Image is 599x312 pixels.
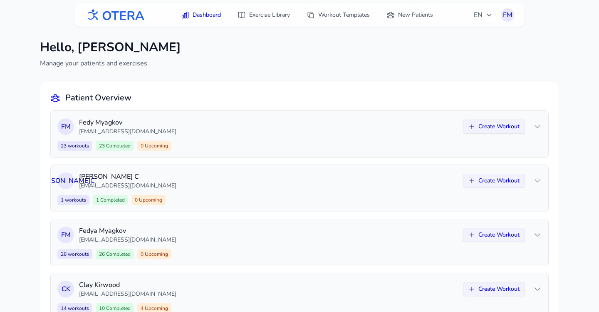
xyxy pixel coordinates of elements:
button: EN [469,7,498,23]
img: OTERA logo [85,6,145,25]
span: Upcoming [144,142,168,149]
span: Upcoming [144,305,168,312]
span: 1 [57,195,89,205]
a: Workout Templates [302,7,375,22]
span: 1 [93,195,128,205]
p: Clay Kirwood [79,280,458,290]
span: Completed [105,251,131,257]
span: 23 [57,141,92,151]
span: 23 [96,141,134,151]
h1: Hello, [PERSON_NAME] [40,40,181,55]
span: workouts [67,251,89,257]
span: Completed [99,197,125,203]
h2: Patient Overview [65,92,131,104]
span: 0 [137,141,171,151]
span: 26 [96,249,134,259]
span: Upcoming [144,251,168,257]
a: New Patients [381,7,438,22]
span: workouts [67,305,89,312]
button: Create Workout [463,120,525,134]
p: [EMAIL_ADDRESS][DOMAIN_NAME] [79,127,458,136]
button: Create Workout [463,174,525,188]
span: 0 [137,249,171,259]
a: Dashboard [176,7,226,22]
p: Fedy Myagkov [79,117,458,127]
span: Upcoming [138,197,162,203]
span: EN [474,10,493,20]
button: Create Workout [463,282,525,296]
span: F M [61,122,71,132]
span: C K [62,284,70,294]
span: 0 [131,195,166,205]
p: [EMAIL_ADDRESS][DOMAIN_NAME] [79,236,458,244]
p: [EMAIL_ADDRESS][DOMAIN_NAME] [79,182,458,190]
span: Completed [105,305,131,312]
p: [EMAIL_ADDRESS][DOMAIN_NAME] [79,290,458,298]
p: Fedya Myagkov [79,226,458,236]
span: F M [61,230,71,240]
a: Exercise Library [233,7,295,22]
span: workouts [64,197,86,203]
span: Completed [105,142,131,149]
span: workouts [67,142,89,149]
button: FM [501,8,514,22]
p: Manage your patients and exercises [40,58,181,68]
span: 26 [57,249,92,259]
button: Create Workout [463,228,525,242]
span: [PERSON_NAME] С [37,176,95,186]
p: [PERSON_NAME] С [79,172,458,182]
